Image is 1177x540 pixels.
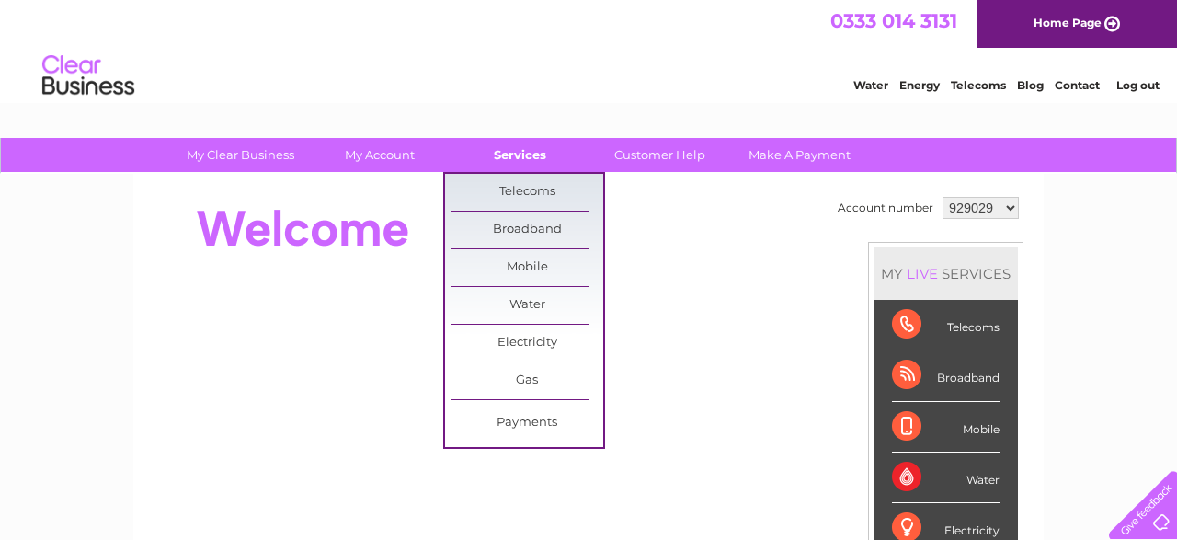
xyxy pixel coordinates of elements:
td: Account number [833,192,938,224]
div: Broadband [892,350,1000,401]
div: Mobile [892,402,1000,453]
a: Energy [899,78,940,92]
a: Water [853,78,888,92]
a: Mobile [451,249,603,286]
a: Gas [451,362,603,399]
a: My Clear Business [165,138,316,172]
a: Telecoms [951,78,1006,92]
div: LIVE [903,265,942,282]
div: Water [892,453,1000,503]
a: Log out [1116,78,1160,92]
a: Blog [1017,78,1044,92]
a: Customer Help [584,138,736,172]
a: Services [444,138,596,172]
a: Payments [451,405,603,442]
a: Telecoms [451,174,603,211]
a: 0333 014 3131 [830,9,957,32]
a: Broadband [451,212,603,248]
a: Contact [1055,78,1100,92]
a: Electricity [451,325,603,362]
a: My Account [304,138,456,172]
div: Clear Business is a trading name of Verastar Limited (registered in [GEOGRAPHIC_DATA] No. 3667643... [155,10,1024,89]
div: Telecoms [892,300,1000,350]
a: Water [451,287,603,324]
img: logo.png [41,48,135,104]
div: MY SERVICES [874,247,1018,300]
a: Make A Payment [724,138,875,172]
